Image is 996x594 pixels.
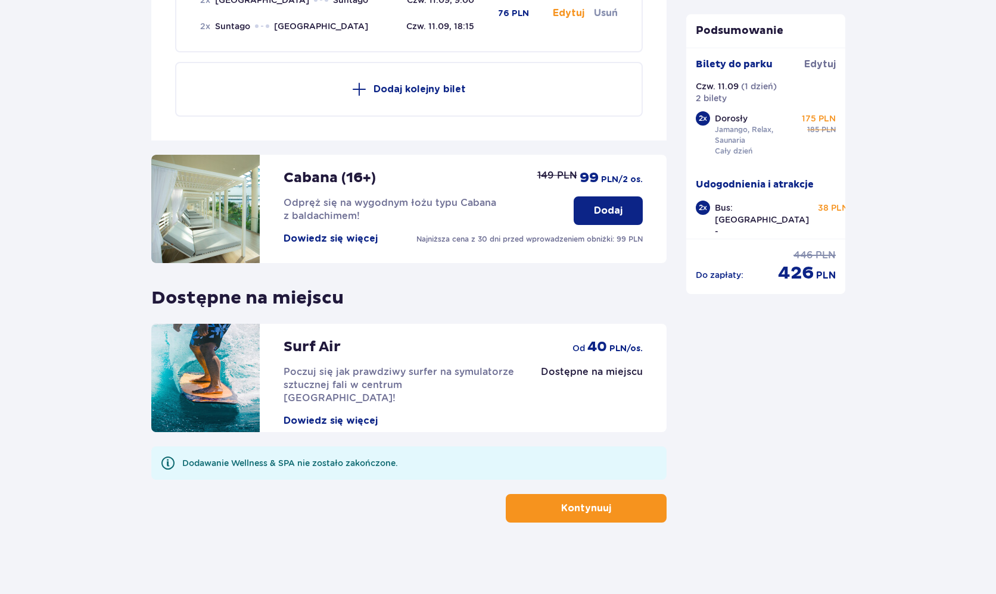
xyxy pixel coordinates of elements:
button: Dodaj [574,196,643,225]
div: 2 x [696,111,710,126]
p: 149 PLN [537,169,577,182]
p: Dodaj kolejny bilet [374,83,466,96]
button: Dodaj kolejny bilet [175,62,643,117]
p: 76 PLN [498,8,529,20]
p: Najniższa cena z 30 dni przed wprowadzeniem obniżki: 99 PLN [416,234,643,245]
p: PLN [821,124,836,135]
p: PLN [816,269,836,282]
p: 185 [807,124,819,135]
button: Edytuj [553,7,584,20]
p: 99 [580,169,599,187]
p: 2 x [200,20,210,32]
p: PLN [816,249,836,262]
p: Dostępne na miejscu [541,365,643,379]
p: Dodaj [594,204,623,217]
p: od [572,342,585,354]
p: ( 1 dzień ) [741,80,777,92]
p: Jamango, Relax, Saunaria [715,124,797,146]
span: Suntago [215,20,250,32]
p: PLN /2 os. [601,174,643,186]
p: Surf Air [284,338,341,356]
img: attraction [151,155,260,263]
button: Kontynuuj [506,494,667,523]
p: Cały dzień [715,146,752,157]
p: Bus: [GEOGRAPHIC_DATA] - [GEOGRAPHIC_DATA] - [GEOGRAPHIC_DATA] [715,202,809,273]
p: Kontynuuj [561,502,611,515]
p: 40 [587,338,607,356]
p: 2 bilety [696,92,727,104]
span: Poczuj się jak prawdziwy surfer na symulatorze sztucznej fali w centrum [GEOGRAPHIC_DATA]! [284,366,514,404]
p: PLN /os. [609,343,643,355]
p: 38 PLN [818,202,848,214]
p: 426 [778,262,814,285]
p: Czw. 11.09, 18:15 [406,20,474,32]
span: [GEOGRAPHIC_DATA] [274,20,368,32]
button: Usuń [594,7,618,20]
p: Podsumowanie [686,24,846,38]
div: 2 x [696,201,710,215]
p: Dostępne na miejscu [151,277,344,309]
p: Bilety do parku [696,58,773,71]
button: Dowiedz się więcej [284,232,378,245]
div: Dodawanie Wellness & SPA nie zostało zakończone. [182,457,398,469]
p: 446 [793,249,813,262]
span: Odpręż się na wygodnym łożu typu Cabana z baldachimem! [284,197,496,221]
p: Udogodnienia i atrakcje [696,178,814,191]
p: 175 PLN [802,112,836,124]
a: Edytuj [804,58,836,71]
p: Czw. 11.09 [696,80,739,92]
p: Dorosły [715,112,748,124]
p: Cabana (16+) [284,169,376,187]
button: Dowiedz się więcej [284,414,378,427]
img: attraction [151,324,260,432]
img: dots [255,24,269,28]
p: Do zapłaty : [696,269,743,281]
